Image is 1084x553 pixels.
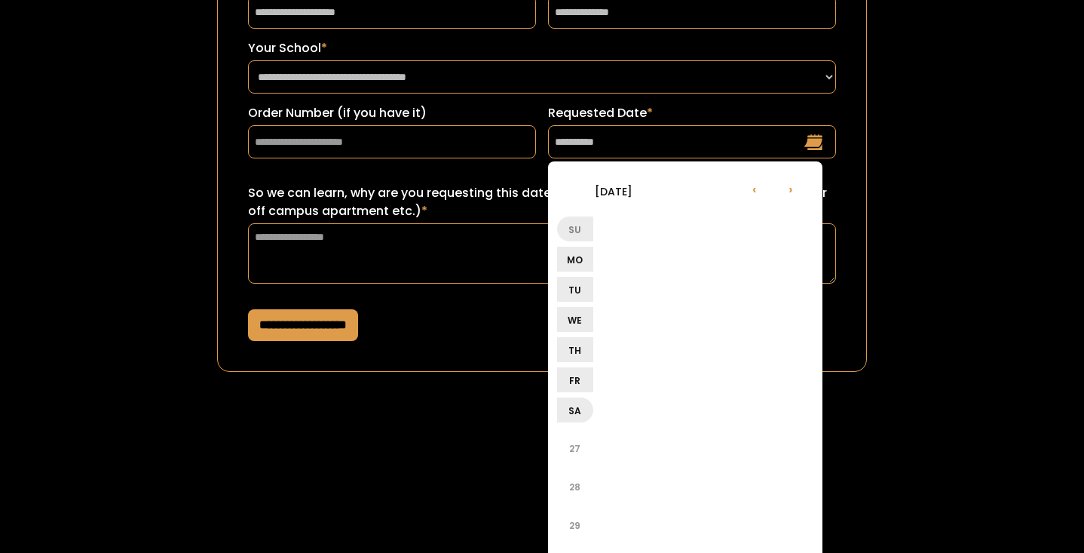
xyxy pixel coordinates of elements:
[773,171,809,207] li: ›
[557,367,593,392] li: Fr
[557,247,593,272] li: Mo
[557,217,593,241] li: Su
[248,39,837,57] label: Your School
[557,430,593,466] li: 27
[557,307,593,332] li: We
[248,184,837,220] label: So we can learn, why are you requesting this date? (ex: sorority recruitment, lease turn over for...
[548,104,836,122] label: Requested Date
[557,277,593,302] li: Tu
[736,171,773,207] li: ‹
[557,469,593,505] li: 28
[557,398,593,422] li: Sa
[248,104,536,122] label: Order Number (if you have it)
[557,507,593,543] li: 29
[557,337,593,362] li: Th
[557,173,670,209] li: [DATE]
